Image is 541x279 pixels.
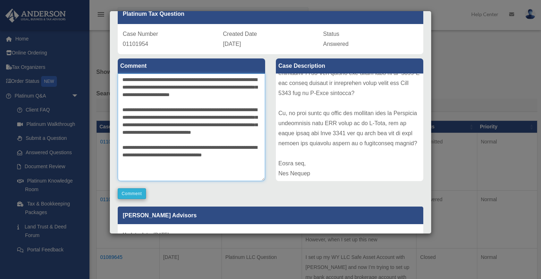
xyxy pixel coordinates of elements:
span: Created Date [223,31,257,37]
div: Platinum Tax Question [118,4,423,24]
label: Comment [118,58,265,74]
button: Comment [118,188,146,199]
span: [DATE] [223,41,241,47]
span: Answered [323,41,349,47]
span: 01101954 [123,41,148,47]
b: Update date : [123,232,153,237]
label: Case Description [276,58,423,74]
p: [PERSON_NAME] Advisors [118,207,423,224]
span: Case Number [123,31,158,37]
span: Status [323,31,339,37]
div: Lo, I dolorsit ame co ad "Elit Seddo" EI TEM inci Utlabor Etdol, ma aliquaeni adminim. Ven qui NO... [276,74,423,181]
small: [DATE] [123,232,169,237]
